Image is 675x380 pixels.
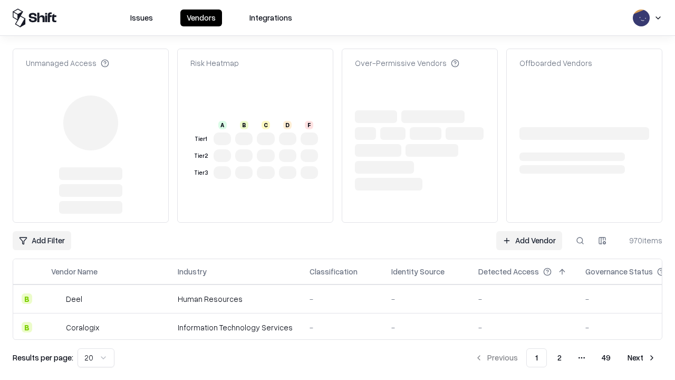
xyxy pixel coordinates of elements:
div: C [262,121,270,129]
div: - [478,293,568,305]
div: Tier 2 [192,151,209,160]
button: 1 [526,348,547,367]
div: 970 items [620,235,662,246]
div: Identity Source [391,266,445,277]
div: A [218,121,227,129]
div: - [310,293,374,305]
div: Detected Access [478,266,539,277]
div: Tier 1 [192,135,209,144]
div: B [22,322,32,332]
div: B [22,293,32,304]
div: Vendor Name [51,266,98,277]
div: - [391,322,461,333]
div: Classification [310,266,358,277]
div: Deel [66,293,82,305]
button: Integrations [243,9,298,26]
div: Industry [178,266,207,277]
button: Vendors [180,9,222,26]
div: Over-Permissive Vendors [355,58,459,69]
div: F [305,121,313,129]
div: - [310,322,374,333]
div: Tier 3 [192,168,209,177]
img: Deel [51,293,62,304]
button: 49 [593,348,619,367]
div: Human Resources [178,293,293,305]
button: Next [621,348,662,367]
div: Risk Heatmap [190,58,239,69]
a: Add Vendor [496,231,562,250]
button: 2 [549,348,570,367]
div: B [240,121,248,129]
div: - [478,322,568,333]
div: Governance Status [585,266,653,277]
div: Coralogix [66,322,99,333]
div: Unmanaged Access [26,58,109,69]
div: Information Technology Services [178,322,293,333]
img: Coralogix [51,322,62,332]
div: - [391,293,461,305]
p: Results per page: [13,352,73,363]
div: D [283,121,292,129]
button: Issues [124,9,159,26]
div: Offboarded Vendors [519,58,592,69]
nav: pagination [468,348,662,367]
button: Add Filter [13,231,71,250]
